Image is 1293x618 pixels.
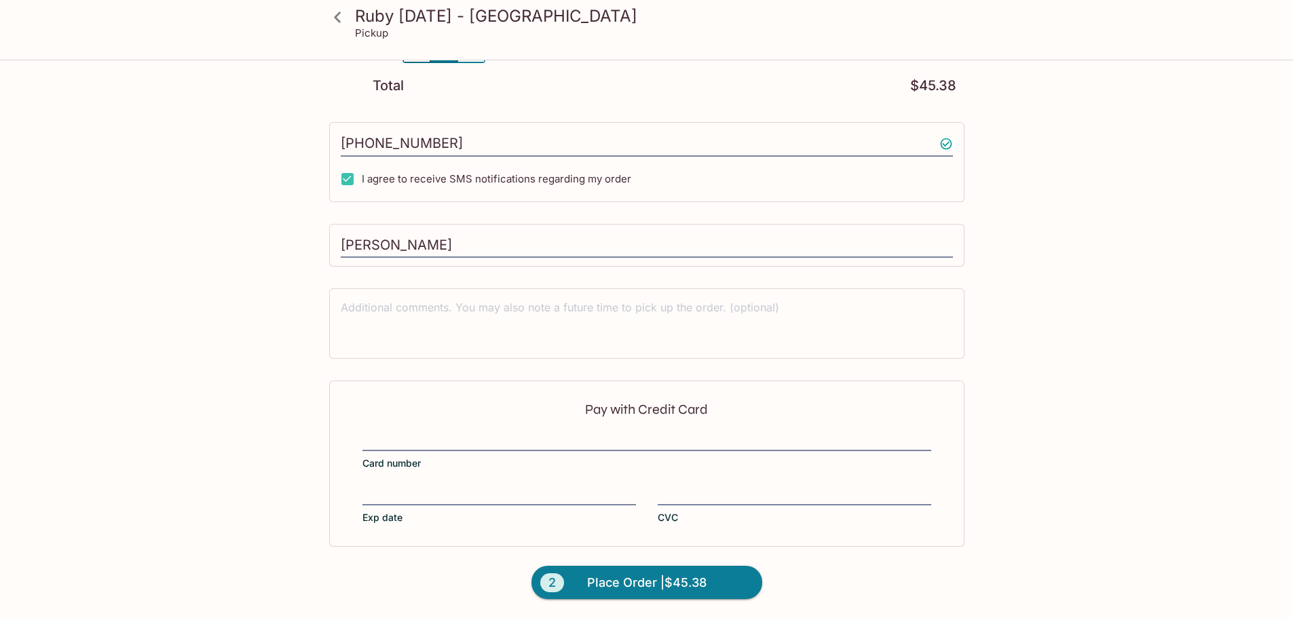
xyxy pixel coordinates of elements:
span: 2 [540,573,564,592]
p: $45.38 [910,79,956,92]
h3: Ruby [DATE] - [GEOGRAPHIC_DATA] [355,5,962,26]
p: Pickup [355,26,388,39]
input: Enter phone number [341,131,953,157]
input: Enter first and last name [341,233,953,258]
span: I agree to receive SMS notifications regarding my order [362,172,631,185]
iframe: Secure expiration date input frame [362,488,636,503]
span: Card number [362,457,421,470]
p: Pay with Credit Card [362,403,931,416]
button: 2Place Order |$45.38 [531,566,762,600]
iframe: Secure card number input frame [362,433,931,448]
iframe: Secure CVC input frame [658,488,931,503]
p: Total [373,79,404,92]
span: Exp date [362,511,402,524]
span: CVC [658,511,678,524]
span: Place Order | $45.38 [587,572,707,594]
